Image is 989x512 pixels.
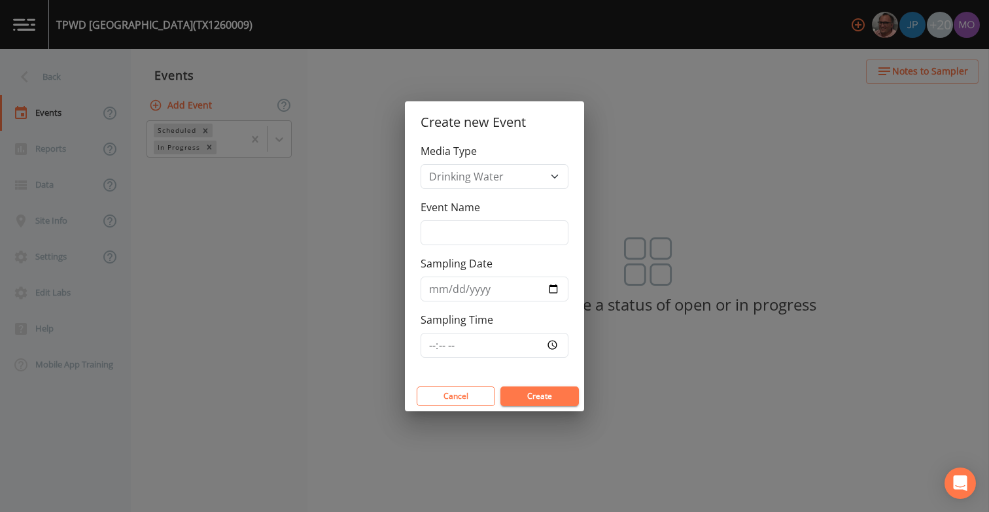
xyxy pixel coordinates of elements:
button: Cancel [417,386,495,406]
button: Create [500,386,579,406]
div: Open Intercom Messenger [945,468,976,499]
label: Media Type [421,143,477,159]
label: Event Name [421,199,480,215]
label: Sampling Time [421,312,493,328]
label: Sampling Date [421,256,493,271]
h2: Create new Event [405,101,584,143]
